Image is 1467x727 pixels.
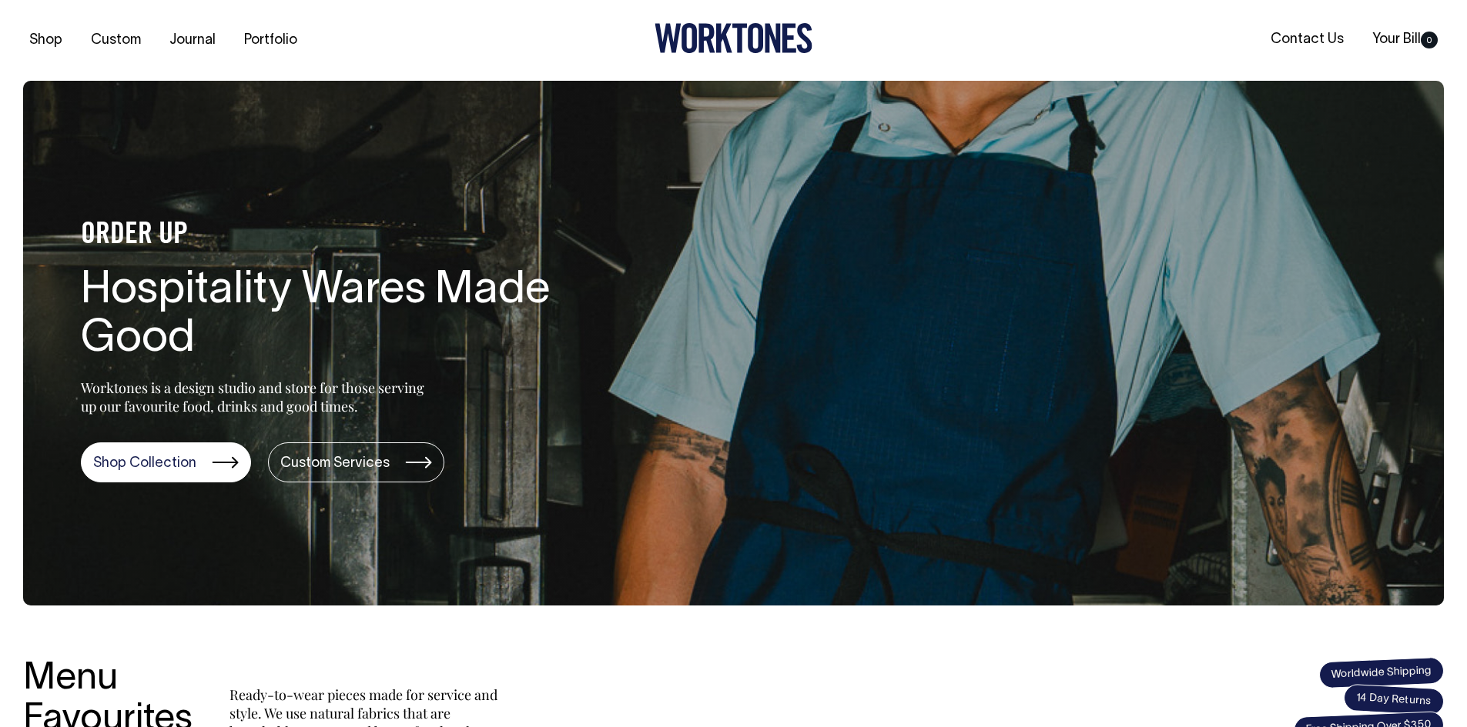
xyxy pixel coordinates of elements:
a: Custom Services [268,442,444,482]
h1: Hospitality Wares Made Good [81,267,574,365]
span: 14 Day Returns [1343,684,1445,716]
p: Worktones is a design studio and store for those serving up our favourite food, drinks and good t... [81,379,431,415]
span: Worldwide Shipping [1318,656,1444,689]
a: Portfolio [238,28,303,53]
a: Shop [23,28,69,53]
a: Your Bill0 [1366,27,1444,52]
a: Custom [85,28,147,53]
a: Shop Collection [81,442,251,482]
a: Contact Us [1264,27,1350,52]
span: 0 [1421,32,1438,48]
a: Journal [163,28,222,53]
h4: ORDER UP [81,219,574,252]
